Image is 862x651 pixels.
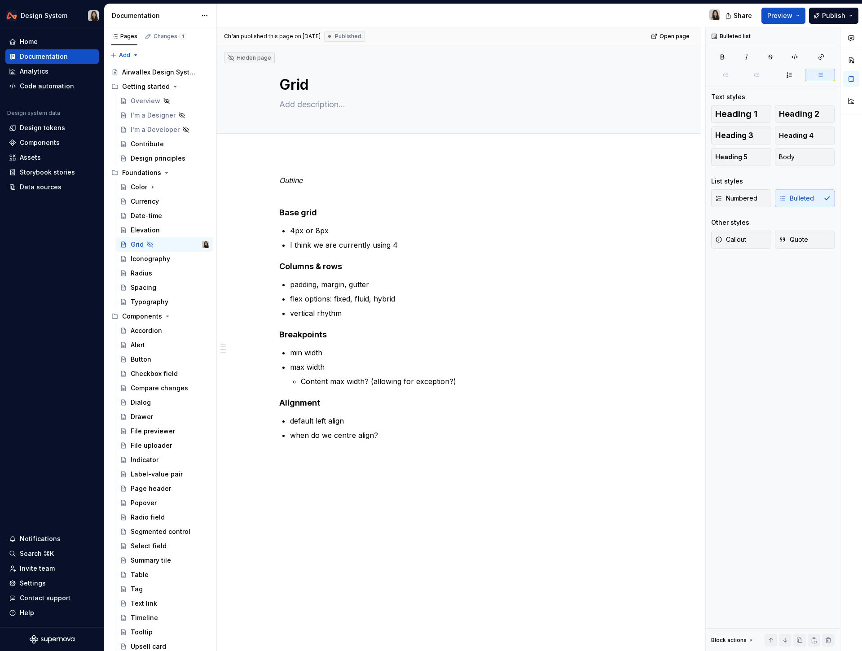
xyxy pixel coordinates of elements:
[5,606,99,620] button: Help
[131,513,165,522] div: Radio field
[5,165,99,179] a: Storybook stories
[116,553,213,568] a: Summary tile
[290,415,638,426] p: default left align
[116,582,213,596] a: Tag
[116,539,213,553] a: Select field
[116,568,213,582] a: Table
[116,280,213,295] a: Spacing
[116,122,213,137] a: I'm a Developer
[116,510,213,524] a: Radio field
[131,240,144,249] div: Grid
[721,8,758,24] button: Share
[116,194,213,209] a: Currency
[5,150,99,165] a: Assets
[5,79,99,93] a: Code automation
[20,564,55,573] div: Invite team
[116,395,213,410] a: Dialog
[131,427,175,436] div: File previewer
[116,481,213,496] a: Page header
[116,137,213,151] a: Contribute
[131,542,167,551] div: Select field
[822,11,845,20] span: Publish
[5,49,99,64] a: Documentation
[154,33,186,40] div: Changes
[715,153,748,162] span: Heading 5
[20,37,38,46] div: Home
[715,235,746,244] span: Callout
[5,591,99,605] button: Contact support
[131,599,157,608] div: Text link
[116,424,213,438] a: File previewer
[775,148,835,166] button: Body
[279,197,638,218] h4: Base grid
[131,226,160,235] div: Elevation
[122,82,170,91] div: Getting started
[116,323,213,338] a: Accordion
[131,470,183,479] div: Label-value pair
[5,121,99,135] a: Design tokens
[131,140,164,149] div: Contribute
[131,111,176,120] div: I'm a Designer
[660,33,690,40] span: Open page
[715,131,753,140] span: Heading 3
[734,11,752,20] span: Share
[202,241,209,248] img: Xiangjun
[116,108,213,122] a: I'm a Designer
[88,10,99,21] img: Xiangjun
[116,295,213,309] a: Typography
[7,109,60,117] div: Design system data
[20,168,75,177] div: Storybook stories
[131,369,178,378] div: Checkbox field
[290,362,638,372] p: max width
[131,484,171,493] div: Page header
[116,625,213,639] a: Tooltip
[21,11,67,20] div: Design System
[20,579,46,588] div: Settings
[111,33,137,40] div: Pages
[116,352,213,367] a: Button
[5,546,99,561] button: Search ⌘K
[116,611,213,625] a: Timeline
[711,92,745,101] div: Text styles
[20,52,68,61] div: Documentation
[179,33,186,40] span: 1
[116,453,213,467] a: Indicator
[131,613,158,622] div: Timeline
[116,524,213,539] a: Segmented control
[279,329,638,340] h4: Breakpoints
[20,549,54,558] div: Search ⌘K
[715,109,757,118] span: Heading 1
[131,398,151,407] div: Dialog
[131,341,145,350] div: Alert
[131,197,159,206] div: Currency
[116,237,213,252] a: GridXiangjun
[20,608,34,617] div: Help
[108,166,213,180] div: Foundations
[779,131,814,140] span: Heading 4
[277,74,637,96] textarea: Grid
[290,279,638,290] p: padding, margin, gutter
[116,496,213,510] a: Popover
[6,10,17,21] img: 0733df7c-e17f-4421-95a9-ced236ef1ff0.png
[279,261,638,272] h4: Columns & rows
[108,309,213,323] div: Components
[116,338,213,352] a: Alert
[131,96,160,105] div: Overview
[131,455,158,464] div: Indicator
[709,9,720,20] img: Xiangjun
[648,30,694,43] a: Open page
[5,64,99,79] a: Analytics
[20,153,41,162] div: Assets
[108,49,141,61] button: Add
[715,194,757,203] span: Numbered
[775,105,835,123] button: Heading 2
[20,138,60,147] div: Components
[131,527,190,536] div: Segmented control
[131,297,168,306] div: Typography
[131,412,153,421] div: Drawer
[122,168,161,177] div: Foundations
[711,127,771,144] button: Heading 3
[30,635,75,644] svg: Supernova Logo
[116,438,213,453] a: File uploader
